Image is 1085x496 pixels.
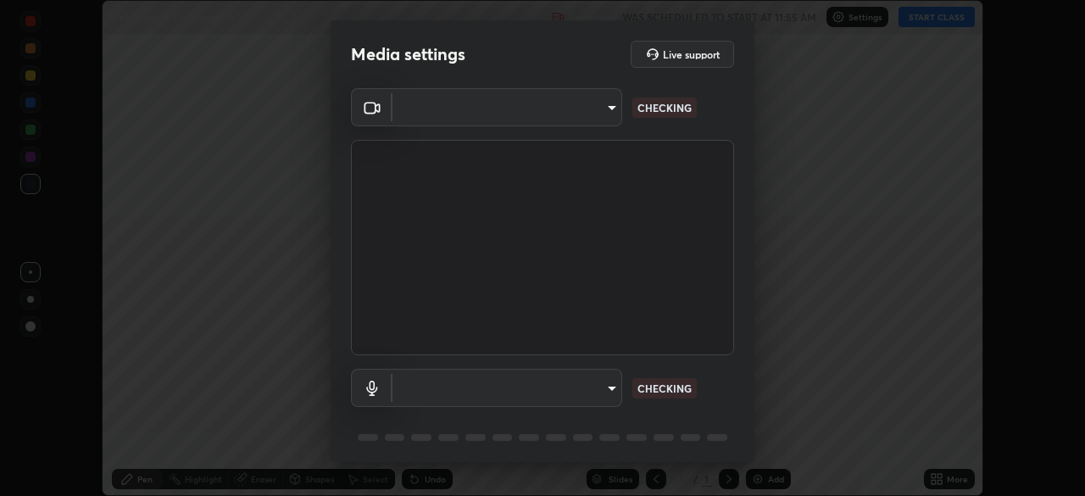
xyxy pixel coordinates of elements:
h2: Media settings [351,43,465,65]
div: ​ [392,369,622,407]
p: CHECKING [637,381,692,396]
h5: Live support [663,49,720,59]
p: CHECKING [637,100,692,115]
div: ​ [392,88,622,126]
